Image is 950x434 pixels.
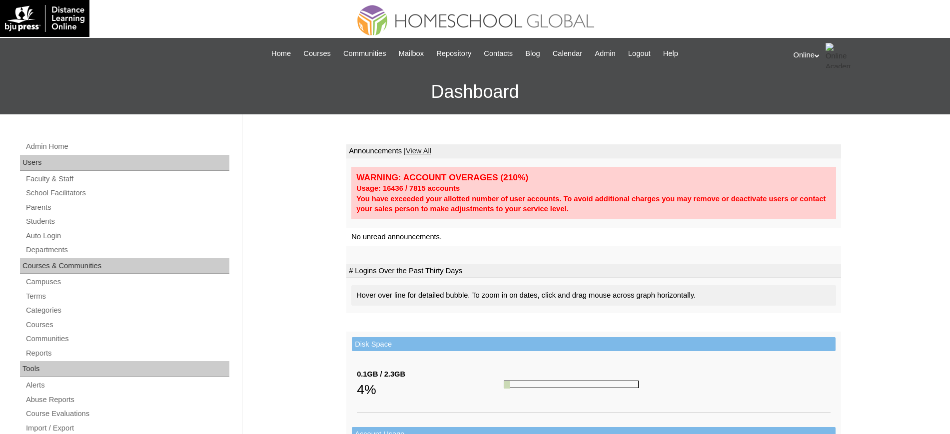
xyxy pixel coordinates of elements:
[794,43,941,68] div: Online
[20,155,229,171] div: Users
[356,172,831,183] div: WARNING: ACCOUNT OVERAGES (210%)
[352,337,836,352] td: Disk Space
[628,48,651,59] span: Logout
[399,48,424,59] span: Mailbox
[406,147,431,155] a: View All
[338,48,391,59] a: Communities
[658,48,683,59] a: Help
[25,201,229,214] a: Parents
[25,173,229,185] a: Faculty & Staff
[25,347,229,360] a: Reports
[25,244,229,256] a: Departments
[20,258,229,274] div: Courses & Communities
[25,290,229,303] a: Terms
[25,319,229,331] a: Courses
[436,48,471,59] span: Repository
[346,228,841,246] td: No unread announcements.
[431,48,476,59] a: Repository
[298,48,336,59] a: Courses
[826,43,851,68] img: Online Academy
[553,48,582,59] span: Calendar
[25,333,229,345] a: Communities
[20,361,229,377] div: Tools
[484,48,513,59] span: Contacts
[520,48,545,59] a: Blog
[595,48,616,59] span: Admin
[25,304,229,317] a: Categories
[25,140,229,153] a: Admin Home
[5,69,945,114] h3: Dashboard
[356,184,460,192] strong: Usage: 16436 / 7815 accounts
[623,48,656,59] a: Logout
[343,48,386,59] span: Communities
[25,276,229,288] a: Campuses
[25,408,229,420] a: Course Evaluations
[394,48,429,59] a: Mailbox
[351,285,836,306] div: Hover over line for detailed bubble. To zoom in on dates, click and drag mouse across graph horiz...
[25,394,229,406] a: Abuse Reports
[25,230,229,242] a: Auto Login
[5,5,84,32] img: logo-white.png
[303,48,331,59] span: Courses
[663,48,678,59] span: Help
[25,215,229,228] a: Students
[25,379,229,392] a: Alerts
[25,187,229,199] a: School Facilitators
[346,144,841,158] td: Announcements |
[590,48,621,59] a: Admin
[346,264,841,278] td: # Logins Over the Past Thirty Days
[271,48,291,59] span: Home
[479,48,518,59] a: Contacts
[357,369,504,380] div: 0.1GB / 2.3GB
[548,48,587,59] a: Calendar
[525,48,540,59] span: Blog
[356,194,831,214] div: You have exceeded your allotted number of user accounts. To avoid additional charges you may remo...
[357,380,504,400] div: 4%
[266,48,296,59] a: Home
